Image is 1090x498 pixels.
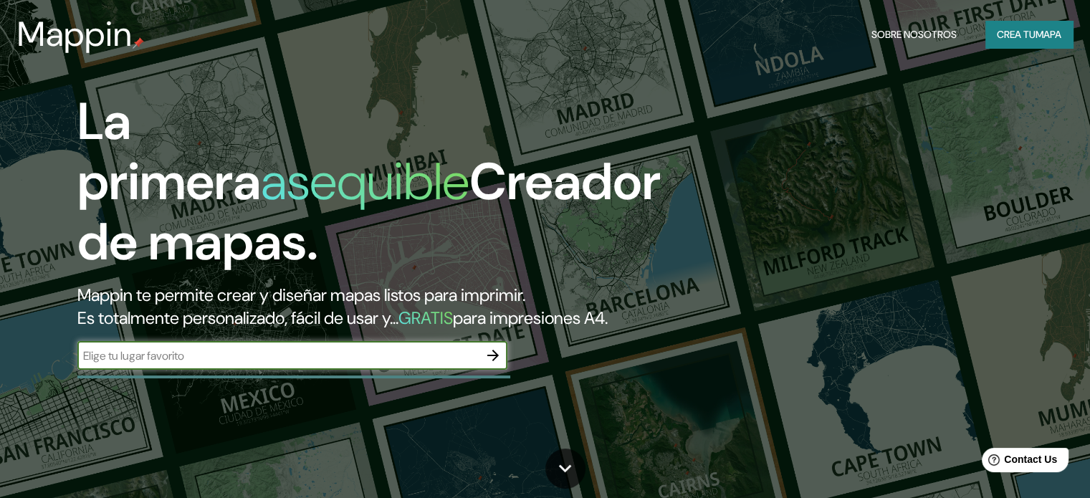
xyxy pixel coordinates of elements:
[997,28,1036,41] font: Crea tu
[398,307,453,329] font: GRATIS
[1036,28,1061,41] font: mapa
[962,442,1074,482] iframe: Help widget launcher
[261,148,469,215] font: asequible
[453,307,608,329] font: para impresiones A4.
[77,88,261,215] font: La primera
[133,37,144,49] img: pin de mapeo
[985,21,1073,48] button: Crea tumapa
[77,148,661,275] font: Creador de mapas.
[77,284,525,306] font: Mappin te permite crear y diseñar mapas listos para imprimir.
[866,21,962,48] button: Sobre nosotros
[77,307,398,329] font: Es totalmente personalizado, fácil de usar y...
[17,11,133,57] font: Mappin
[871,28,957,41] font: Sobre nosotros
[77,348,479,364] input: Elige tu lugar favorito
